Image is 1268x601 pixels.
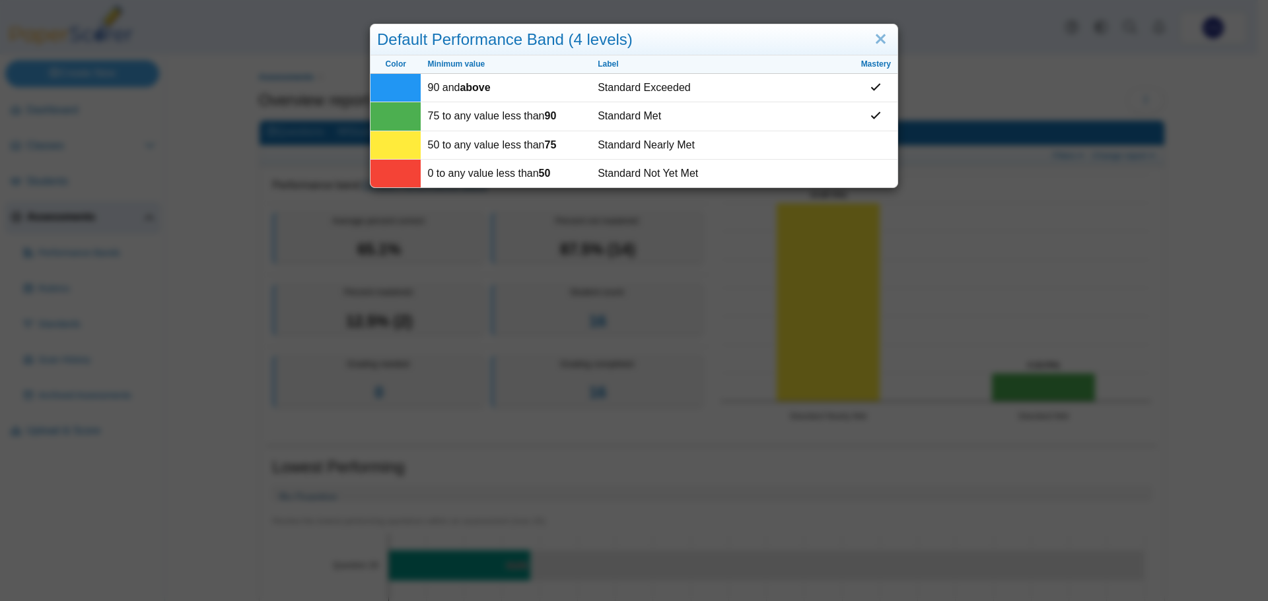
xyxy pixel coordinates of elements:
th: Minimum value [421,55,591,74]
td: 50 to any value less than [421,131,591,160]
td: 75 to any value less than [421,102,591,131]
th: Mastery [855,55,898,74]
b: above [460,82,490,93]
b: 50 [539,168,551,179]
td: Standard Exceeded [591,74,854,102]
td: 0 to any value less than [421,160,591,187]
b: 90 [545,110,557,121]
th: Label [591,55,854,74]
th: Color [370,55,421,74]
div: Default Performance Band (4 levels) [370,24,898,55]
b: 75 [545,139,557,150]
a: Close [870,28,891,51]
td: Standard Not Yet Met [591,160,854,187]
td: Standard Met [591,102,854,131]
td: Standard Nearly Met [591,131,854,160]
td: 90 and [421,74,591,102]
